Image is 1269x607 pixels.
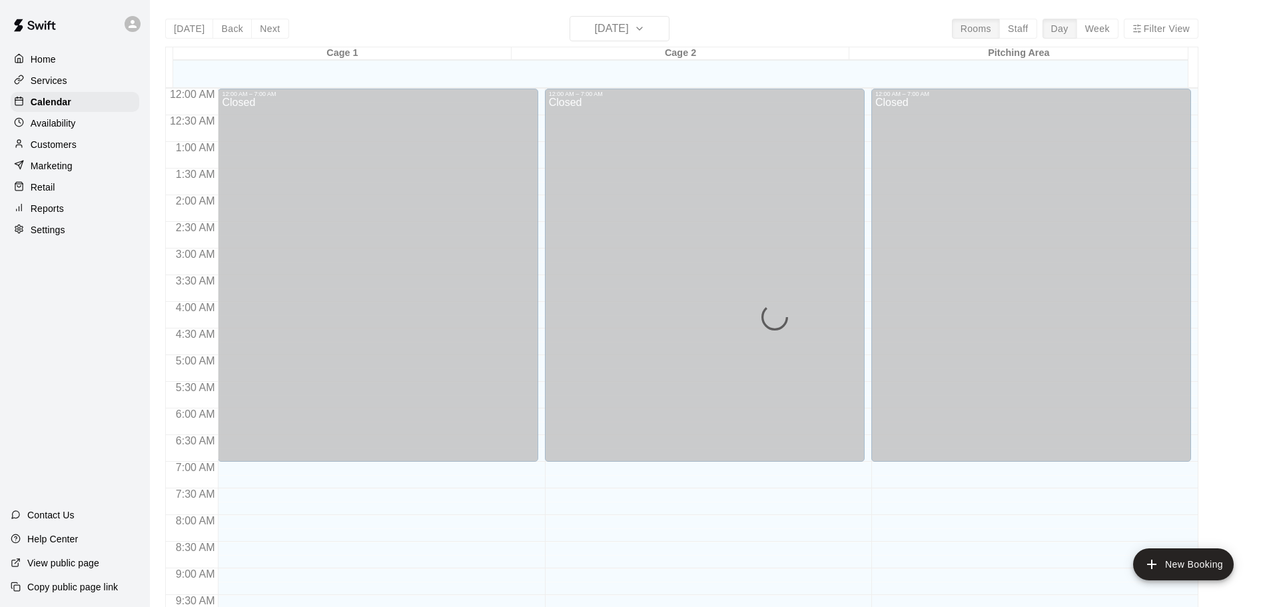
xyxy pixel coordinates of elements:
span: 1:00 AM [173,142,218,153]
span: 9:30 AM [173,595,218,606]
a: Home [11,49,139,69]
p: Home [31,53,56,66]
span: 3:00 AM [173,249,218,260]
span: 6:30 AM [173,435,218,446]
div: Cage 2 [512,47,850,60]
p: Customers [31,138,77,151]
span: 8:30 AM [173,542,218,553]
p: Retail [31,181,55,194]
a: Customers [11,135,139,155]
a: Availability [11,113,139,133]
p: Copy public page link [27,580,118,594]
div: Closed [549,97,861,466]
p: Marketing [31,159,73,173]
span: 3:30 AM [173,275,218,287]
div: 12:00 AM – 7:00 AM: Closed [545,89,865,462]
span: 5:00 AM [173,355,218,366]
span: 12:30 AM [167,115,218,127]
span: 7:00 AM [173,462,218,473]
a: Reports [11,199,139,219]
button: add [1133,548,1234,580]
span: 12:00 AM [167,89,218,100]
p: Help Center [27,532,78,546]
p: Contact Us [27,508,75,522]
a: Settings [11,220,139,240]
div: Cage 1 [173,47,512,60]
span: 9:00 AM [173,568,218,580]
p: Services [31,74,67,87]
div: 12:00 AM – 7:00 AM [875,91,1187,97]
p: Calendar [31,95,71,109]
span: 6:00 AM [173,408,218,420]
div: 12:00 AM – 7:00 AM [222,91,534,97]
div: 12:00 AM – 7:00 AM: Closed [218,89,538,462]
a: Calendar [11,92,139,112]
span: 5:30 AM [173,382,218,393]
a: Services [11,71,139,91]
div: Pitching Area [849,47,1188,60]
span: 1:30 AM [173,169,218,180]
span: 7:30 AM [173,488,218,500]
div: Closed [875,97,1187,466]
span: 4:00 AM [173,302,218,313]
div: 12:00 AM – 7:00 AM [549,91,861,97]
span: 2:00 AM [173,195,218,207]
p: Availability [31,117,76,130]
p: View public page [27,556,99,570]
div: 12:00 AM – 7:00 AM: Closed [871,89,1191,462]
p: Settings [31,223,65,237]
span: 4:30 AM [173,328,218,340]
a: Retail [11,177,139,197]
p: Reports [31,202,64,215]
div: Closed [222,97,534,466]
span: 2:30 AM [173,222,218,233]
a: Marketing [11,156,139,176]
span: 8:00 AM [173,515,218,526]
